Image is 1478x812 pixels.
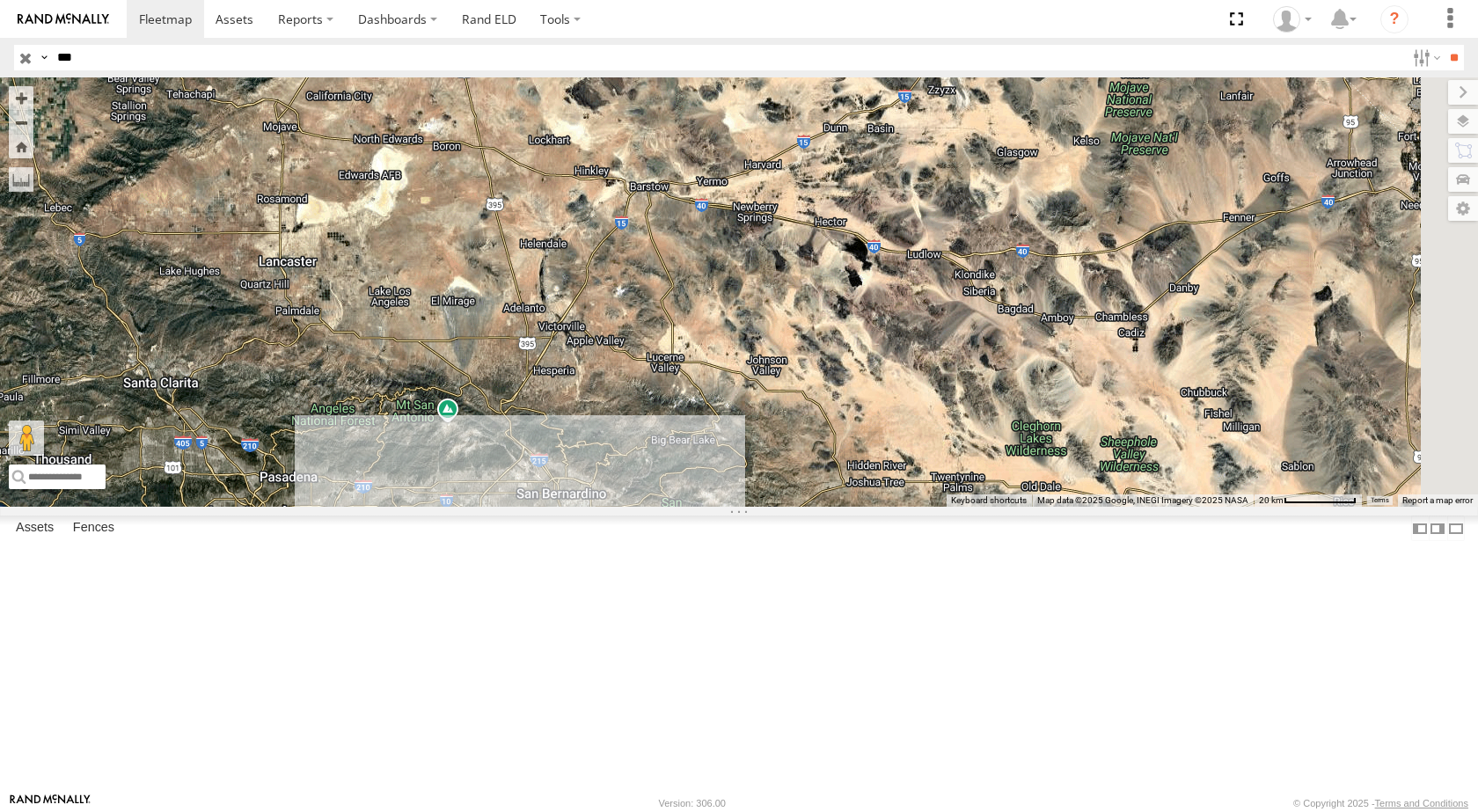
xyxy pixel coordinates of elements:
[1375,798,1468,808] a: Terms and Conditions
[9,110,33,135] button: Zoom out
[951,494,1027,507] button: Keyboard shortcuts
[1254,494,1362,507] button: Map Scale: 20 km per 79 pixels
[9,135,33,158] button: Zoom Home
[18,13,109,26] img: rand-logo.svg
[1429,516,1446,541] label: Dock Summary Table to the Right
[1037,495,1248,505] span: Map data ©2025 Google, INEGI Imagery ©2025 NASA
[1267,6,1318,33] div: Monica Verdugo
[10,794,91,812] a: Visit our Website
[659,798,726,808] div: Version: 306.00
[1371,496,1389,503] a: Terms (opens in new tab)
[7,516,62,541] label: Assets
[9,86,33,110] button: Zoom in
[37,45,51,70] label: Search Query
[9,167,33,192] label: Measure
[1411,516,1429,541] label: Dock Summary Table to the Left
[1293,798,1468,808] div: © Copyright 2025 -
[1380,5,1408,33] i: ?
[1259,495,1284,505] span: 20 km
[1448,196,1478,221] label: Map Settings
[64,516,123,541] label: Fences
[1406,45,1444,70] label: Search Filter Options
[1402,495,1473,505] a: Report a map error
[1447,516,1465,541] label: Hide Summary Table
[9,421,44,456] button: Drag Pegman onto the map to open Street View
